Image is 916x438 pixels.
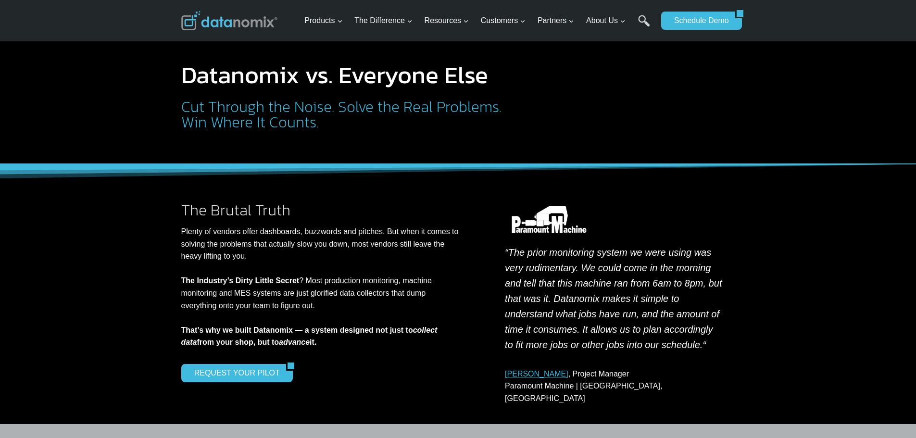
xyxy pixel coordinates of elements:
[181,225,463,349] p: Plenty of vendors offer dashboards, buzzwords and pitches. But when it comes to solving the probl...
[181,99,506,130] h2: Cut Through the Noise. Solve the Real Problems. Win Where It Counts.
[304,14,342,27] span: Products
[661,12,735,30] a: Schedule Demo
[181,11,277,30] img: Datanomix
[505,370,568,378] a: [PERSON_NAME]
[181,202,463,218] h2: The Brutal Truth
[279,338,310,346] em: advance
[505,247,722,350] em: “The prior monitoring system we were using was very rudimentary. We could come in the morning and...
[586,14,626,27] span: About Us
[181,364,286,382] a: REQUEST YOUR PILOT
[181,63,506,87] h1: Datanomix vs. Everyone Else
[181,276,300,285] strong: The Industry’s Dirty Little Secret
[181,326,438,347] strong: That’s why we built Datanomix — a system designed not just to from your shop, but to it.
[425,14,469,27] span: Resources
[505,368,723,405] p: , Project Manager Paramount Machine | [GEOGRAPHIC_DATA], [GEOGRAPHIC_DATA]
[505,206,593,233] img: Datanomix Customer - Paramount Machine
[538,14,574,27] span: Partners
[301,5,656,37] nav: Primary Navigation
[638,15,650,37] a: Search
[481,14,526,27] span: Customers
[354,14,413,27] span: The Difference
